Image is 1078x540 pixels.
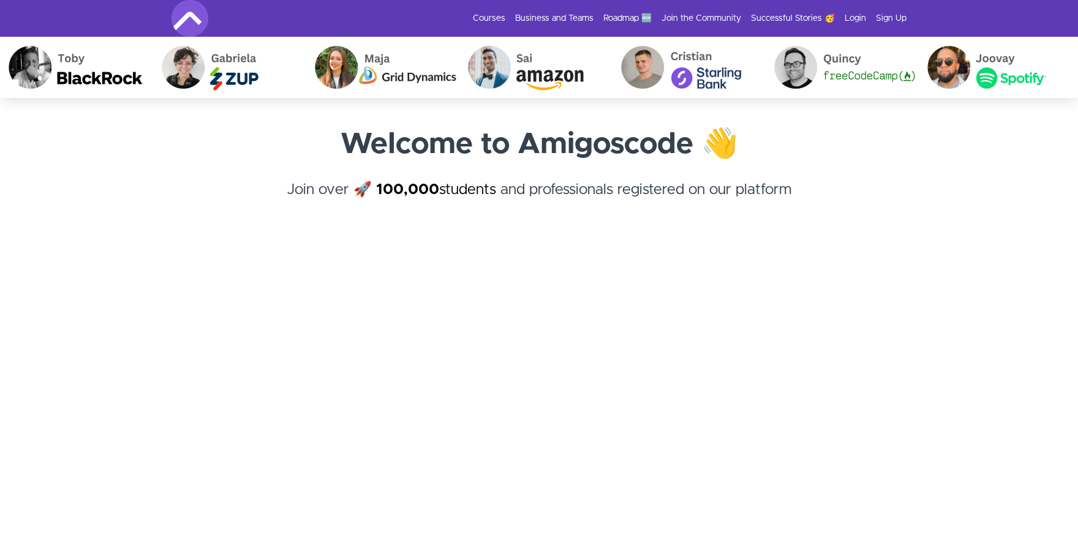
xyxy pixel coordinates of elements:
strong: Welcome to Amigoscode 👋 [341,130,738,159]
a: Business and Teams [515,12,594,24]
img: Cristian [612,37,765,98]
a: Sign Up [876,12,907,24]
a: Join the Community [661,12,741,24]
strong: 100,000 [376,182,439,197]
img: Maja [306,37,459,98]
a: Courses [473,12,505,24]
a: Roadmap 🆕 [603,12,652,24]
img: Joovay [918,37,1071,98]
a: Login [845,12,866,24]
a: 100,000students [376,182,496,197]
img: Sai [459,37,612,98]
h4: Join over 🚀 and professionals registered on our platform [171,179,907,223]
img: Quincy [765,37,918,98]
a: Successful Stories 🥳 [751,12,835,24]
img: Gabriela [153,37,306,98]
